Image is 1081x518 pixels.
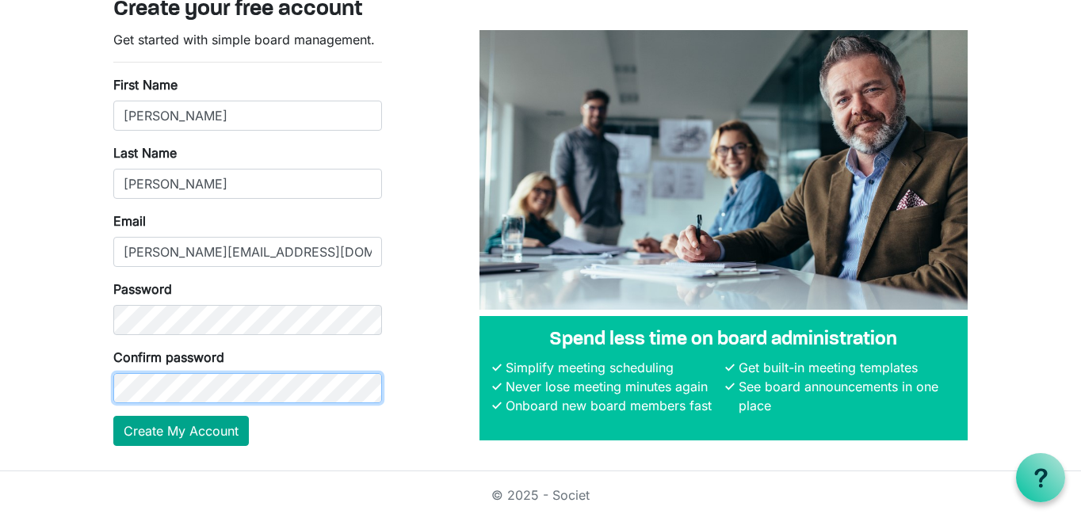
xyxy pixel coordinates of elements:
[491,487,590,503] a: © 2025 - Societ
[492,329,955,352] h4: Spend less time on board administration
[113,416,249,446] button: Create My Account
[735,377,955,415] li: See board announcements in one place
[113,348,224,367] label: Confirm password
[479,30,968,310] img: A photograph of board members sitting at a table
[113,280,172,299] label: Password
[502,358,722,377] li: Simplify meeting scheduling
[502,396,722,415] li: Onboard new board members fast
[113,32,375,48] span: Get started with simple board management.
[113,75,178,94] label: First Name
[113,143,177,162] label: Last Name
[502,377,722,396] li: Never lose meeting minutes again
[735,358,955,377] li: Get built-in meeting templates
[113,211,146,230] label: Email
